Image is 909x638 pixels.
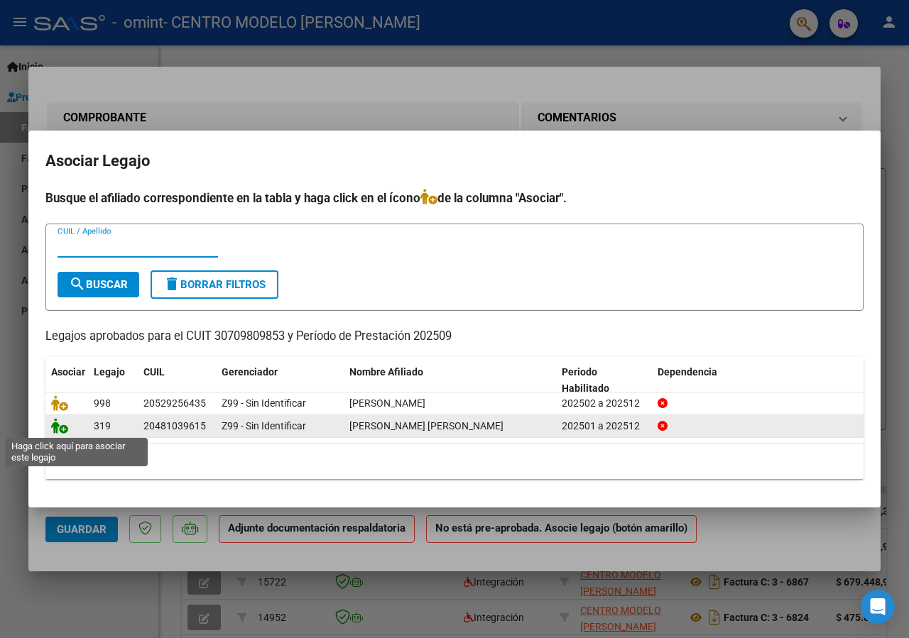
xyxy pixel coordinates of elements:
p: Legajos aprobados para el CUIT 30709809853 y Período de Prestación 202509 [45,328,864,346]
div: 20481039615 [143,418,206,434]
datatable-header-cell: Periodo Habilitado [556,357,652,404]
datatable-header-cell: Asociar [45,357,88,404]
mat-icon: delete [163,275,180,292]
datatable-header-cell: CUIL [138,357,216,404]
span: Legajo [94,366,125,378]
span: 998 [94,397,111,409]
div: Open Intercom Messenger [861,590,895,624]
datatable-header-cell: Legajo [88,357,138,404]
div: 2 registros [45,444,864,479]
button: Borrar Filtros [151,270,278,299]
span: Periodo Habilitado [562,366,609,394]
span: 319 [94,420,111,431]
mat-icon: search [69,275,86,292]
span: Dependencia [658,366,717,378]
span: SCHEK FEDERICO AGUSTIN [349,397,425,409]
span: BARRIENTOS THIAGO GABRIEL [349,420,504,431]
h4: Busque el afiliado correspondiente en la tabla y haga click en el ícono de la columna "Asociar". [45,189,864,207]
span: Asociar [51,366,85,378]
div: 20529256435 [143,395,206,412]
h2: Asociar Legajo [45,148,864,175]
span: Z99 - Sin Identificar [222,420,306,431]
div: 202501 a 202512 [562,418,646,434]
datatable-header-cell: Nombre Afiliado [344,357,556,404]
div: 202502 a 202512 [562,395,646,412]
datatable-header-cell: Gerenciador [216,357,344,404]
span: Borrar Filtros [163,278,266,291]
button: Buscar [58,272,139,297]
span: Nombre Afiliado [349,366,423,378]
span: Buscar [69,278,128,291]
span: CUIL [143,366,165,378]
span: Gerenciador [222,366,278,378]
datatable-header-cell: Dependencia [652,357,864,404]
span: Z99 - Sin Identificar [222,397,306,409]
